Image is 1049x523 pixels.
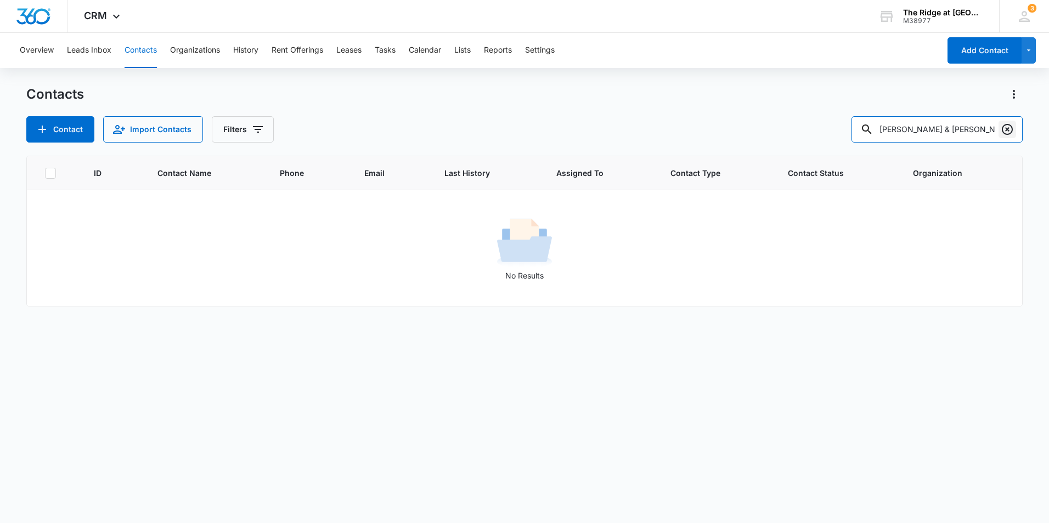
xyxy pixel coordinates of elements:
[212,116,274,143] button: Filters
[364,167,402,179] span: Email
[84,10,107,21] span: CRM
[525,33,555,68] button: Settings
[27,270,1022,281] p: No Results
[26,116,94,143] button: Add Contact
[157,167,238,179] span: Contact Name
[903,17,983,25] div: account id
[94,167,115,179] span: ID
[20,33,54,68] button: Overview
[280,167,322,179] span: Phone
[556,167,628,179] span: Assigned To
[913,167,989,179] span: Organization
[444,167,514,179] span: Last History
[851,116,1023,143] input: Search Contacts
[948,37,1022,64] button: Add Contact
[484,33,512,68] button: Reports
[903,8,983,17] div: account name
[497,215,552,270] img: No Results
[1028,4,1036,13] span: 3
[454,33,471,68] button: Lists
[670,167,746,179] span: Contact Type
[233,33,258,68] button: History
[1028,4,1036,13] div: notifications count
[67,33,111,68] button: Leads Inbox
[999,121,1016,138] button: Clear
[1005,86,1023,103] button: Actions
[788,167,871,179] span: Contact Status
[170,33,220,68] button: Organizations
[125,33,157,68] button: Contacts
[26,86,84,103] h1: Contacts
[272,33,323,68] button: Rent Offerings
[375,33,396,68] button: Tasks
[103,116,203,143] button: Import Contacts
[409,33,441,68] button: Calendar
[336,33,362,68] button: Leases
